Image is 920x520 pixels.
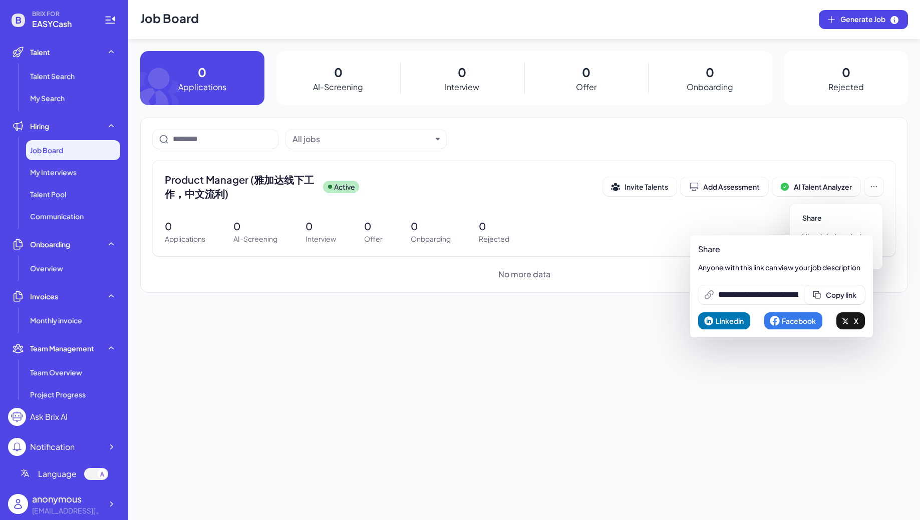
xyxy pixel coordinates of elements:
p: Anyone with this link can view your job description [698,262,865,272]
div: Ask Brix AI [30,411,68,423]
p: Onboarding [687,81,733,93]
p: Interview [305,234,336,244]
span: AI Talent Analyzer [794,182,852,191]
p: 0 [334,63,343,81]
button: Invite Talents [603,177,677,196]
p: Share [698,243,865,255]
button: Add Assessment [681,177,768,196]
p: AI-Screening [313,81,363,93]
p: Applications [178,81,226,93]
p: Interview [445,81,479,93]
p: Offer [364,234,383,244]
span: Share [802,213,822,222]
p: 0 [582,63,590,81]
p: Rejected [828,81,864,93]
span: EASYCash [32,18,92,30]
span: BRIX FOR [32,10,92,18]
span: No more data [498,268,550,280]
span: Linkedin [716,316,744,325]
button: Facebook [764,312,822,329]
span: Overview [30,263,63,273]
img: user_logo.png [8,494,28,514]
p: Rejected [479,234,509,244]
span: Team Overview [30,367,82,377]
button: X [836,312,865,329]
p: Offer [576,81,596,93]
span: Facebook [782,316,816,325]
div: All jobs [292,133,320,145]
div: Notification [30,441,75,453]
span: Hiring [30,121,49,131]
p: 0 [842,63,850,81]
span: Onboarding [30,239,70,249]
span: Invite Talents [625,182,668,191]
div: anonymous [32,492,102,505]
p: 0 [305,219,336,234]
button: AI Talent Analyzer [772,177,860,196]
p: AI-Screening [233,234,277,244]
p: Active [334,182,355,192]
span: Talent Pool [30,189,66,199]
span: Talent [30,47,50,57]
div: Add Assessment [689,182,760,192]
p: 0 [411,219,451,234]
button: Linkedin [698,312,750,329]
span: Monthly invoice [30,315,82,325]
span: Communication [30,211,84,221]
span: My Search [30,93,65,103]
span: My Interviews [30,167,77,177]
span: Talent Search [30,71,75,81]
p: 0 [706,63,714,81]
button: Share [794,208,878,227]
p: 0 [233,219,277,234]
p: 0 [165,219,205,234]
p: Applications [165,234,205,244]
span: Invoices [30,291,58,301]
span: Project Progress [30,389,86,399]
p: Onboarding [411,234,451,244]
p: 0 [479,219,509,234]
span: Team Management [30,343,94,353]
span: Job Board [30,145,63,155]
div: maimai@joinbrix.com [32,505,102,516]
button: Copy link [804,285,865,304]
button: Generate Job [819,10,908,29]
span: Copy link [826,290,856,299]
span: X [854,316,858,325]
span: Language [38,468,77,480]
p: 0 [198,63,206,81]
button: All jobs [292,133,432,145]
p: 0 [458,63,466,81]
p: 0 [364,219,383,234]
span: Product Manager (雅加达线下工作，中文流利) [165,173,315,201]
span: Generate Job [840,14,899,25]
